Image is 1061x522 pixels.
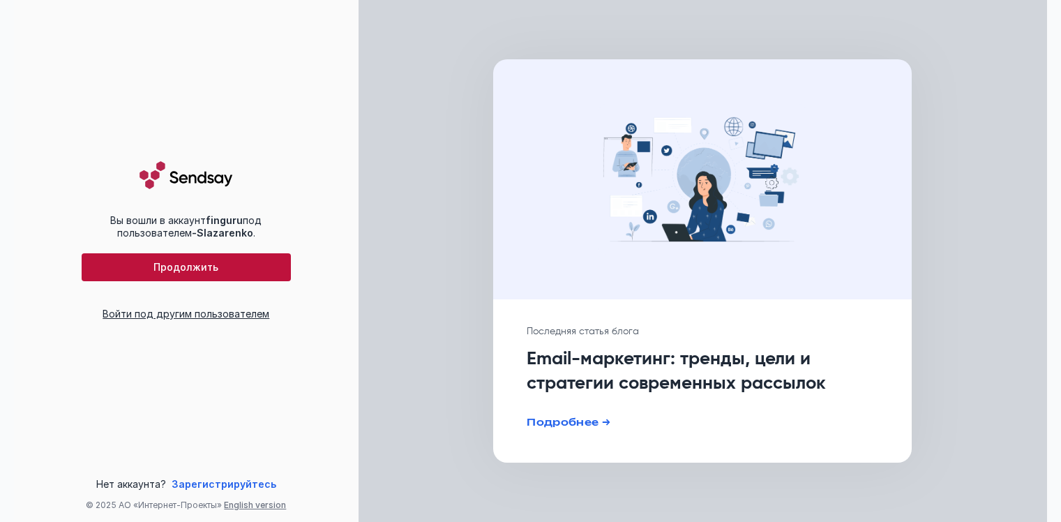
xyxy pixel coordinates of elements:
a: Войти под другим пользователем [103,308,269,320]
div: © 2025 АО «Интернет-Проекты» [14,500,359,511]
span: Нет аккаунта? [96,477,166,491]
div: Вы вошли в аккаунт под пользователем . [82,214,291,239]
span: Зарегистрируйтесь [172,478,276,490]
span: Последняя статья блога [527,327,639,336]
span: Продолжить [153,262,218,274]
h1: Email-маркетинг: тренды, цели и стратегии современных рассылок [527,348,878,396]
button: Продолжить [82,253,291,281]
img: cover image [599,104,806,255]
b: -Slazarenko [192,227,253,239]
a: Зарегистрируйтесь [172,477,276,491]
button: English version [224,500,286,511]
a: Подробнее → [527,416,610,428]
b: finguru [206,214,243,226]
